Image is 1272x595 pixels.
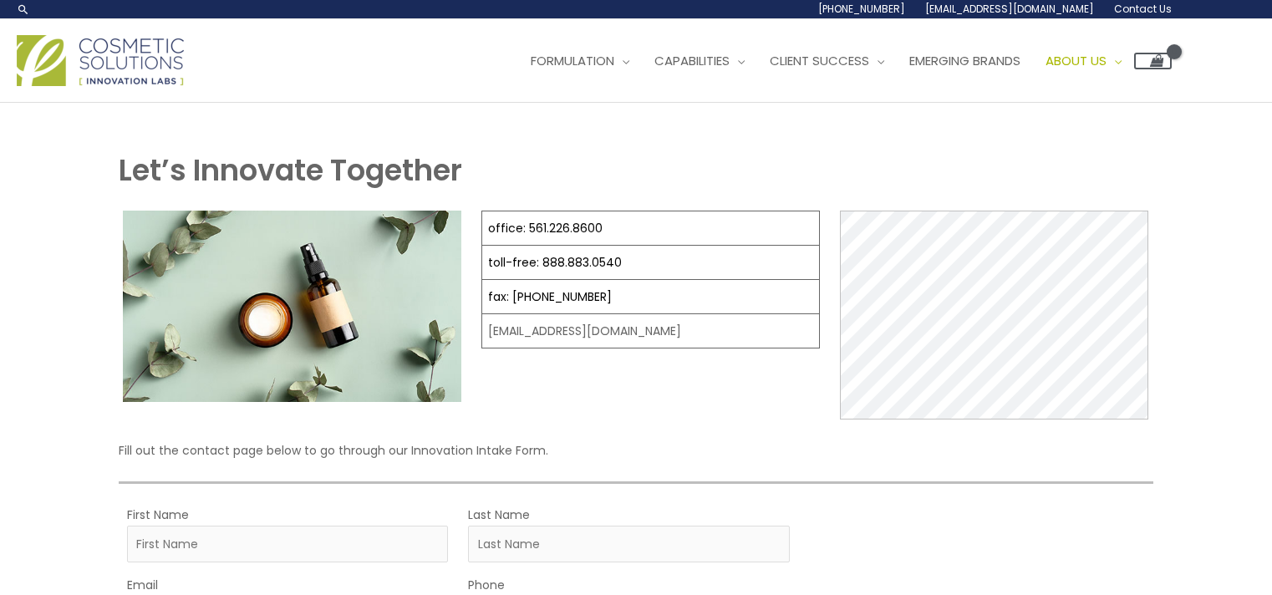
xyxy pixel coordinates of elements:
span: Formulation [531,52,614,69]
a: Formulation [518,36,642,86]
span: Contact Us [1114,2,1172,16]
span: [PHONE_NUMBER] [818,2,905,16]
img: Cosmetic Solutions Logo [17,35,184,86]
nav: Site Navigation [506,36,1172,86]
img: Contact page image for private label skincare manufacturer Cosmetic solutions shows a skin care b... [123,211,461,401]
span: [EMAIL_ADDRESS][DOMAIN_NAME] [925,2,1094,16]
a: View Shopping Cart, empty [1134,53,1172,69]
a: Emerging Brands [897,36,1033,86]
input: First Name [127,526,448,562]
label: Last Name [468,504,530,526]
span: Capabilities [654,52,730,69]
a: toll-free: 888.883.0540 [488,254,622,271]
span: Emerging Brands [909,52,1020,69]
td: [EMAIL_ADDRESS][DOMAIN_NAME] [482,314,820,348]
span: About Us [1046,52,1107,69]
a: fax: [PHONE_NUMBER] [488,288,612,305]
a: Search icon link [17,3,30,16]
strong: Let’s Innovate Together [119,150,462,191]
a: office: 561.226.8600 [488,220,603,236]
input: Last Name [468,526,789,562]
p: Fill out the contact page below to go through our Innovation Intake Form. [119,440,1153,461]
a: Capabilities [642,36,757,86]
label: First Name [127,504,189,526]
span: Client Success [770,52,869,69]
a: About Us [1033,36,1134,86]
a: Client Success [757,36,897,86]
